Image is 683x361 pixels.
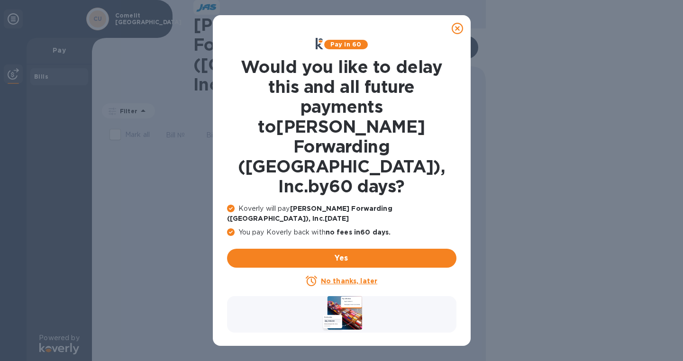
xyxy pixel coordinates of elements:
[235,253,449,264] span: Yes
[227,57,456,196] h1: Would you like to delay this and all future payments to [PERSON_NAME] Forwarding ([GEOGRAPHIC_DAT...
[227,205,392,222] b: [PERSON_NAME] Forwarding ([GEOGRAPHIC_DATA]), Inc. [DATE]
[227,204,456,224] p: Koverly will pay
[227,249,456,268] button: Yes
[227,227,456,237] p: You pay Koverly back with
[330,41,361,48] b: Pay in 60
[321,277,377,285] u: No thanks, later
[326,228,391,236] b: no fees in 60 days .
